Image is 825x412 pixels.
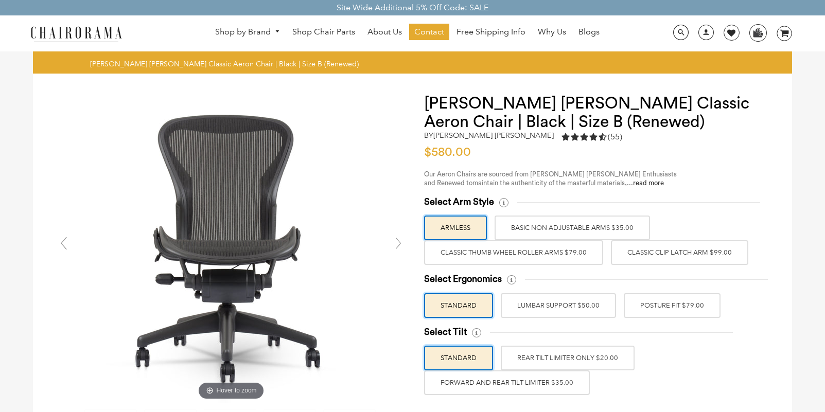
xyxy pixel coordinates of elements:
span: Why Us [538,27,566,38]
span: $580.00 [424,146,471,158]
a: 4.5 rating (55 votes) [561,131,622,145]
label: ARMLESS [424,216,487,240]
span: Our Aeron Chairs are sourced from [PERSON_NAME] [PERSON_NAME] Enthusiasts and Renewed to [424,171,677,186]
span: Contact [414,27,444,38]
nav: DesktopNavigation [171,24,643,43]
span: Select Tilt [424,326,467,338]
span: Blogs [578,27,600,38]
label: STANDARD [424,346,493,370]
span: [PERSON_NAME] [PERSON_NAME] Classic Aeron Chair | Black | Size B (Renewed) [90,59,359,68]
a: Shop Chair Parts [287,24,360,40]
label: REAR TILT LIMITER ONLY $20.00 [501,346,635,370]
a: Free Shipping Info [451,24,531,40]
a: Blogs [573,24,605,40]
div: 4.5 rating (55 votes) [561,131,622,142]
label: BASIC NON ADJUSTABLE ARMS $35.00 [495,216,650,240]
span: Select Ergonomics [424,273,502,285]
a: Shop by Brand [210,24,285,40]
label: FORWARD AND REAR TILT LIMITER $35.00 [424,370,590,395]
h2: by [424,131,554,140]
a: read more [633,180,664,186]
a: Herman Miller Classic Aeron Chair | Black | Size B (Renewed) - chairoramaHover to zoom [77,243,385,253]
span: Shop Chair Parts [292,27,355,38]
span: Free Shipping Info [457,27,525,38]
span: (55) [608,132,622,142]
img: Herman Miller Classic Aeron Chair | Black | Size B (Renewed) - chairorama [77,94,385,403]
label: Classic Thumb Wheel Roller Arms $79.00 [424,240,603,265]
label: LUMBAR SUPPORT $50.00 [501,293,616,318]
img: chairorama [25,25,128,43]
a: Why Us [533,24,571,40]
a: About Us [362,24,407,40]
span: About Us [367,27,402,38]
a: [PERSON_NAME] [PERSON_NAME] [433,131,554,140]
img: WhatsApp_Image_2024-07-12_at_16.23.01.webp [750,25,766,40]
label: Classic Clip Latch Arm $99.00 [611,240,748,265]
label: POSTURE FIT $79.00 [624,293,721,318]
h1: [PERSON_NAME] [PERSON_NAME] Classic Aeron Chair | Black | Size B (Renewed) [424,94,771,131]
a: Contact [409,24,449,40]
label: STANDARD [424,293,493,318]
span: Select Arm Style [424,196,494,208]
nav: breadcrumbs [90,59,362,68]
span: maintain the authenticity of the masterful materials,... [472,180,664,186]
